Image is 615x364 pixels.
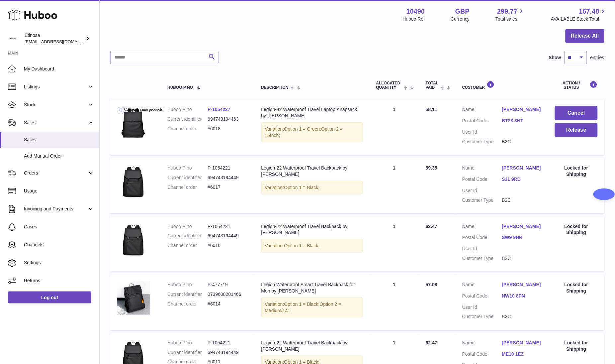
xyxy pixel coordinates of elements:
[25,39,98,44] span: [EMAIL_ADDRESS][DOMAIN_NAME]
[24,188,94,194] span: Usage
[426,282,437,287] span: 57.08
[167,165,208,171] dt: Huboo P no
[502,282,542,288] a: [PERSON_NAME]
[426,224,437,229] span: 62.47
[163,107,165,110] img: Sc04c7ecdac3c49e6a1b19c987a4e3931O.png
[124,107,163,114] span: Compare same products
[208,291,248,298] dd: 0739608281466
[208,165,248,171] dd: P-1054221
[208,223,248,230] dd: P-1054221
[117,165,150,198] img: v-Black__765727349.webp
[426,165,437,171] span: 59.35
[462,282,502,290] dt: Name
[261,282,363,294] div: Legion Waterproof Smart Travel Backpack for Men by [PERSON_NAME]
[462,314,502,320] dt: Customer Type
[462,340,502,348] dt: Name
[426,340,437,346] span: 62.47
[284,302,320,307] span: Option 1 = Black;
[502,234,542,241] a: SW9 9HR
[376,81,402,90] span: ALLOCATED Quantity
[208,126,248,132] dd: #6018
[462,234,502,242] dt: Postal Code
[24,84,87,90] span: Listings
[24,137,94,143] span: Sales
[208,175,248,181] dd: 694743194449
[462,255,502,262] dt: Customer Type
[462,223,502,231] dt: Name
[261,340,363,353] div: Legion-22 Waterproof Travel Backpack by [PERSON_NAME]
[502,106,542,113] a: [PERSON_NAME]
[167,291,208,298] dt: Current identifier
[261,165,363,178] div: Legion-22 Waterproof Travel Backpack by [PERSON_NAME]
[502,197,542,203] dd: B2C
[24,278,94,284] span: Returns
[261,239,363,253] div: Variation:
[462,197,502,203] dt: Customer Type
[24,260,94,266] span: Settings
[566,29,604,43] button: Release All
[25,32,84,45] div: Etinosa
[579,7,599,16] span: 167.48
[370,275,419,330] td: 1
[403,16,425,22] div: Huboo Ref
[555,106,598,120] button: Cancel
[462,304,502,310] dt: User Id
[462,293,502,301] dt: Postal Code
[590,55,604,61] span: entries
[502,255,542,262] dd: B2C
[265,302,341,313] span: Option 2 = Medium/14";
[117,106,150,140] img: v-black__-1141466960.webp
[370,100,419,155] td: 1
[24,206,87,212] span: Invoicing and Payments
[24,170,87,176] span: Orders
[208,107,230,112] a: P-1054227
[167,223,208,230] dt: Huboo P no
[24,120,87,126] span: Sales
[24,102,87,108] span: Stock
[208,340,248,346] dd: P-1054221
[502,314,542,320] dd: B2C
[167,126,208,132] dt: Channel order
[502,351,542,358] a: ME10 1EZ
[462,176,502,184] dt: Postal Code
[117,223,150,257] img: v-Black__765727349.webp
[167,282,208,288] dt: Huboo P no
[462,187,502,194] dt: User Id
[284,185,320,190] span: Option 1 = Black;
[8,292,91,303] a: Log out
[495,16,525,22] span: Total sales
[167,242,208,249] dt: Channel order
[167,116,208,122] dt: Current identifier
[167,301,208,307] dt: Channel order
[555,165,598,178] div: Locked for Shipping
[261,223,363,236] div: Legion-22 Waterproof Travel Backpack by [PERSON_NAME]
[167,85,193,90] span: Huboo P no
[502,223,542,230] a: [PERSON_NAME]
[495,7,525,22] a: 299.77 Total sales
[551,16,607,22] span: AVAILABLE Stock Total
[167,106,208,113] dt: Huboo P no
[451,16,470,22] div: Currency
[167,350,208,356] dt: Current identifier
[208,350,248,356] dd: 694743194449
[208,233,248,239] dd: 694743194449
[455,7,470,16] strong: GBP
[502,293,542,299] a: NW10 8PN
[555,282,598,294] div: Locked for Shipping
[284,243,320,248] span: Option 1 = Black;
[502,340,542,346] a: [PERSON_NAME]
[462,106,502,114] dt: Name
[462,165,502,173] dt: Name
[462,246,502,252] dt: User Id
[462,81,542,90] div: Customer
[462,129,502,135] dt: User Id
[261,85,289,90] span: Description
[24,242,94,248] span: Channels
[167,233,208,239] dt: Current identifier
[208,184,248,190] dd: #6017
[208,242,248,249] dd: #6016
[261,298,363,317] div: Variation:
[551,7,607,22] a: 167.48 AVAILABLE Stock Total
[502,139,542,145] dd: B2C
[167,175,208,181] dt: Current identifier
